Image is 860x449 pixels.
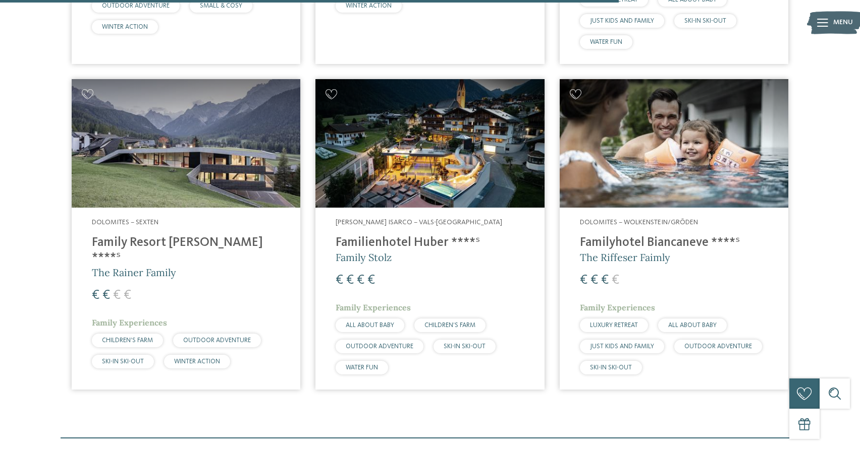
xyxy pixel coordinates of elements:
[102,3,170,9] span: OUTDOOR ADVENTURE
[102,24,148,30] span: WINTER ACTION
[336,274,343,287] span: €
[336,302,411,312] span: Family Experiences
[590,343,654,350] span: JUST KIDS AND FAMILY
[315,79,544,389] a: Looking for family hotels? Find the best ones here! [PERSON_NAME] Isarco – Vals-[GEOGRAPHIC_DATA]...
[200,3,242,9] span: SMALL & COSY
[346,3,392,9] span: WINTER ACTION
[315,79,544,208] img: Looking for family hotels? Find the best ones here!
[92,235,280,266] h4: Family Resort [PERSON_NAME] ****ˢ
[92,219,158,226] span: Dolomites – Sexten
[92,317,167,328] span: Family Experiences
[684,343,752,350] span: OUTDOOR ADVENTURE
[102,289,110,302] span: €
[580,274,587,287] span: €
[580,302,655,312] span: Family Experiences
[580,235,768,250] h4: Familyhotel Biancaneve ****ˢ
[590,274,598,287] span: €
[560,79,788,389] a: Looking for family hotels? Find the best ones here! Dolomites – Wolkenstein/Gröden Familyhotel Bi...
[113,289,121,302] span: €
[590,322,638,329] span: LUXURY RETREAT
[102,358,144,365] span: SKI-IN SKI-OUT
[590,18,654,24] span: JUST KIDS AND FAMILY
[92,266,176,279] span: The Rainer Family
[92,289,99,302] span: €
[590,39,622,45] span: WATER FUN
[580,251,670,264] span: The Riffeser Faimly
[367,274,375,287] span: €
[336,235,524,250] h4: Familienhotel Huber ****ˢ
[684,18,726,24] span: SKI-IN SKI-OUT
[336,251,392,264] span: Family Stolz
[357,274,364,287] span: €
[72,79,300,389] a: Looking for family hotels? Find the best ones here! Dolomites – Sexten Family Resort [PERSON_NAME...
[668,322,717,329] span: ALL ABOUT BABY
[102,337,153,344] span: CHILDREN’S FARM
[612,274,619,287] span: €
[336,219,502,226] span: [PERSON_NAME] Isarco – Vals-[GEOGRAPHIC_DATA]
[346,364,378,371] span: WATER FUN
[346,274,354,287] span: €
[580,219,698,226] span: Dolomites – Wolkenstein/Gröden
[590,364,632,371] span: SKI-IN SKI-OUT
[444,343,486,350] span: SKI-IN SKI-OUT
[560,79,788,208] img: Looking for family hotels? Find the best ones here!
[346,343,413,350] span: OUTDOOR ADVENTURE
[601,274,609,287] span: €
[72,79,300,208] img: Family Resort Rainer ****ˢ
[346,322,394,329] span: ALL ABOUT BABY
[124,289,131,302] span: €
[424,322,475,329] span: CHILDREN’S FARM
[174,358,220,365] span: WINTER ACTION
[183,337,251,344] span: OUTDOOR ADVENTURE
